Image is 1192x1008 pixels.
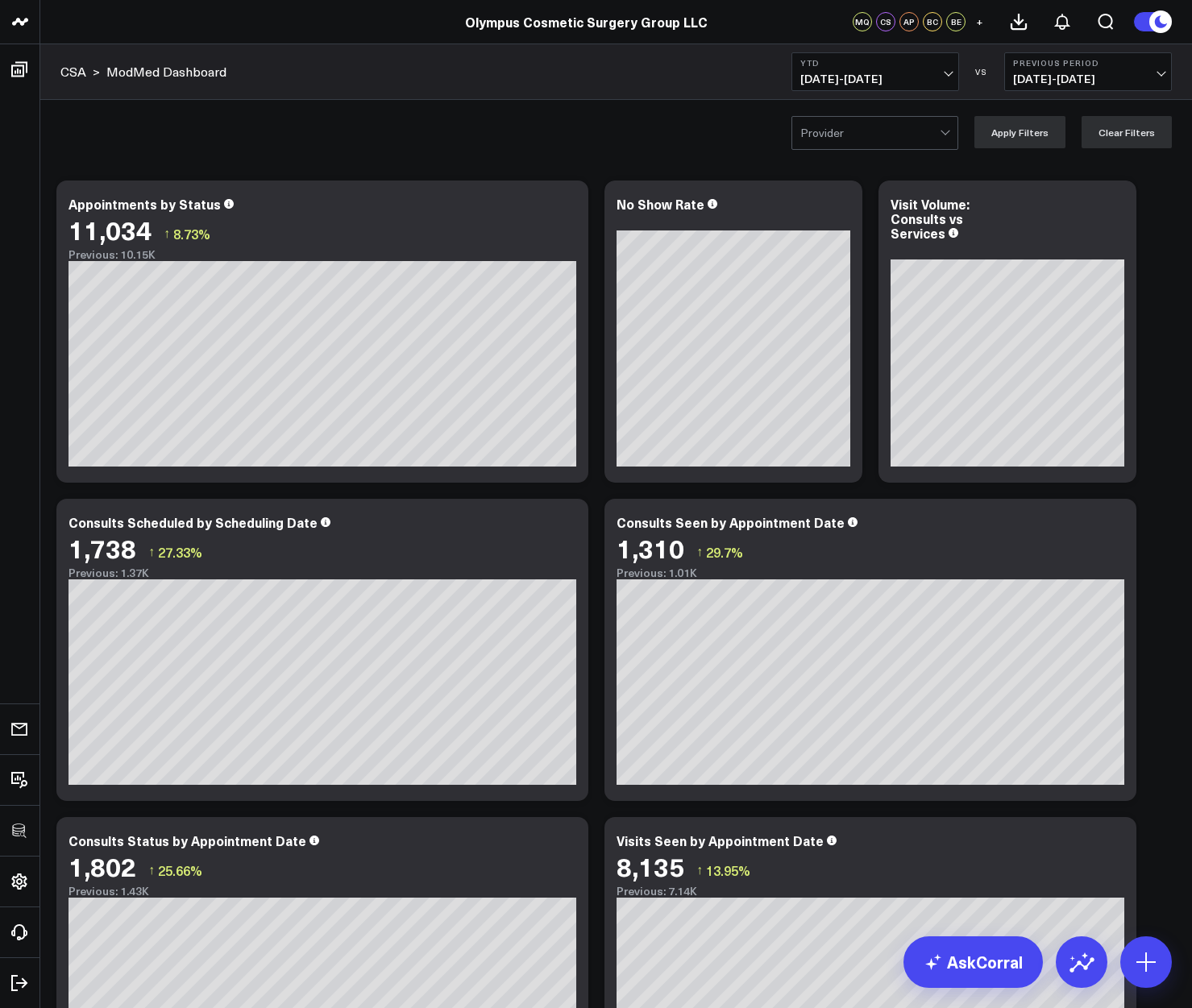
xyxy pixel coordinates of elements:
[617,533,684,562] div: 1,310
[148,860,155,881] span: ↑
[173,225,210,243] span: 8.73%
[974,116,1065,148] button: Apply Filters
[891,195,970,242] div: Visit Volume: Consults vs Services
[853,12,872,31] div: MQ
[69,533,136,562] div: 1,738
[899,12,919,31] div: AP
[696,860,703,881] span: ↑
[69,195,221,213] div: Appointments by Status
[617,832,824,849] div: Visits Seen by Appointment Date
[1082,116,1172,148] button: Clear Filters
[164,223,170,244] span: ↑
[800,73,950,85] span: [DATE] - [DATE]
[876,12,895,31] div: CS
[106,63,226,81] a: ModMed Dashboard
[158,543,202,561] span: 27.33%
[60,63,86,81] a: CSA
[967,67,996,77] div: VS
[706,543,743,561] span: 29.7%
[970,12,989,31] button: +
[1013,73,1163,85] span: [DATE] - [DATE]
[706,861,750,879] span: 13.95%
[617,852,684,881] div: 8,135
[791,52,959,91] button: YTD[DATE]-[DATE]
[976,16,983,27] span: +
[148,541,155,562] span: ↑
[617,566,1124,579] div: Previous: 1.01K
[69,885,576,898] div: Previous: 1.43K
[69,513,318,531] div: Consults Scheduled by Scheduling Date
[800,58,950,68] b: YTD
[1013,58,1163,68] b: Previous Period
[946,12,966,31] div: BE
[617,195,704,213] div: No Show Rate
[617,513,845,531] div: Consults Seen by Appointment Date
[60,63,100,81] div: >
[1004,52,1172,91] button: Previous Period[DATE]-[DATE]
[69,215,152,244] div: 11,034
[69,248,576,261] div: Previous: 10.15K
[158,861,202,879] span: 25.66%
[69,832,306,849] div: Consults Status by Appointment Date
[465,13,708,31] a: Olympus Cosmetic Surgery Group LLC
[903,936,1043,988] a: AskCorral
[69,852,136,881] div: 1,802
[923,12,942,31] div: BC
[696,541,703,562] span: ↑
[617,885,1124,898] div: Previous: 7.14K
[69,566,576,579] div: Previous: 1.37K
